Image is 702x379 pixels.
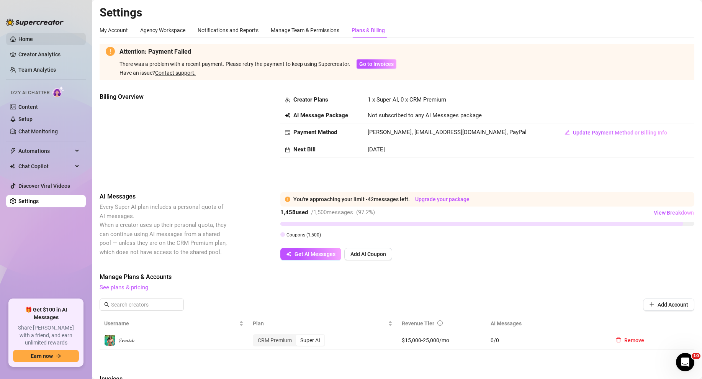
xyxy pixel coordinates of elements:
[18,128,58,135] a: Chat Monitoring
[676,353,694,371] iframe: Intercom live chat
[402,320,434,326] span: Revenue Tier
[658,302,688,308] span: Add Account
[6,18,64,26] img: logo-BBDzfeDw.svg
[18,36,33,42] a: Home
[100,192,228,201] span: AI Messages
[293,146,316,153] strong: Next Bill
[13,350,79,362] button: Earn nowarrow-right
[280,248,341,260] button: Get AI Messages
[18,183,70,189] a: Discover Viral Videos
[397,331,486,350] td: $15,000-25,000/mo
[119,60,350,68] div: There was a problem with a recent payment. Please retry the payment to keep using Supercreator.
[368,129,527,136] span: [PERSON_NAME], [EMAIL_ADDRESS][DOMAIN_NAME], PayPal
[10,148,16,154] span: thunderbolt
[198,26,259,34] div: Notifications and Reports
[253,334,325,346] div: segmented control
[13,306,79,321] span: 🎁 Get $100 in AI Messages
[344,248,392,260] button: Add AI Coupon
[293,112,348,119] strong: AI Message Package
[104,319,237,328] span: Username
[285,147,290,153] span: calendar
[293,195,690,203] div: You're approaching your limit - 42 messages left.
[13,324,79,347] span: Share [PERSON_NAME] with a friend, and earn unlimited rewards
[18,104,38,110] a: Content
[111,300,173,309] input: Search creators
[105,335,115,346] img: 𝓔𝓷𝓷𝓲𝓭
[18,48,80,61] a: Creator Analytics
[119,337,133,343] span: 𝓔𝓷𝓷𝓲𝓭
[624,337,644,343] span: Remove
[692,353,700,359] span: 10
[100,203,227,256] span: Every Super AI plan includes a personal quota of AI messages. When a creator uses up their person...
[140,26,185,34] div: Agency Workspace
[649,302,655,307] span: plus
[10,164,15,169] img: Chat Copilot
[486,316,605,331] th: AI Messages
[368,96,446,103] span: 1 x Super AI, 0 x CRM Premium
[610,334,650,346] button: Remove
[357,59,396,69] button: Go to Invoices
[350,251,386,257] span: Add AI Coupon
[565,130,570,135] span: edit
[100,5,694,20] h2: Settings
[352,26,385,34] div: Plans & Billing
[104,302,110,307] span: search
[18,145,73,157] span: Automations
[654,210,694,216] span: View Breakdown
[616,337,621,343] span: delete
[52,86,64,97] img: AI Chatter
[100,284,148,291] a: See plans & pricing
[368,146,385,153] span: [DATE]
[100,26,128,34] div: My Account
[18,67,56,73] a: Team Analytics
[415,196,470,202] a: Upgrade your package
[119,48,191,55] strong: Attention: Payment Failed
[356,209,375,216] span: ( 97.2 %)
[271,26,339,34] div: Manage Team & Permissions
[18,198,39,204] a: Settings
[285,97,290,103] span: team
[285,130,290,135] span: credit-card
[56,353,61,359] span: arrow-right
[31,353,53,359] span: Earn now
[11,89,49,97] span: Izzy AI Chatter
[558,126,673,139] button: Update Payment Method or Billing Info
[368,111,482,120] span: Not subscribed to any AI Messages package
[573,130,667,136] span: Update Payment Method or Billing Info
[280,209,308,216] strong: 1,458 used
[643,299,694,311] button: Add Account
[285,197,290,202] span: exclamation-circle
[295,251,335,257] span: Get AI Messages
[311,209,353,216] span: / 1,500 messages
[293,96,328,103] strong: Creator Plans
[100,92,228,102] span: Billing Overview
[491,336,601,345] span: 0 / 0
[119,69,396,77] div: Have an issue?
[253,319,386,328] span: Plan
[296,335,324,346] div: Super AI
[18,116,33,122] a: Setup
[155,70,196,76] a: Contact support.
[18,160,73,172] span: Chat Copilot
[100,272,694,282] span: Manage Plans & Accounts
[106,47,115,56] span: exclamation-circle
[100,316,248,331] th: Username
[359,61,394,67] span: Go to Invoices
[653,207,694,219] button: View Breakdown
[293,129,337,136] strong: Payment Method
[286,232,321,238] span: Coupons ( 1,500 )
[254,335,296,346] div: CRM Premium
[248,316,397,331] th: Plan
[437,320,443,326] span: info-circle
